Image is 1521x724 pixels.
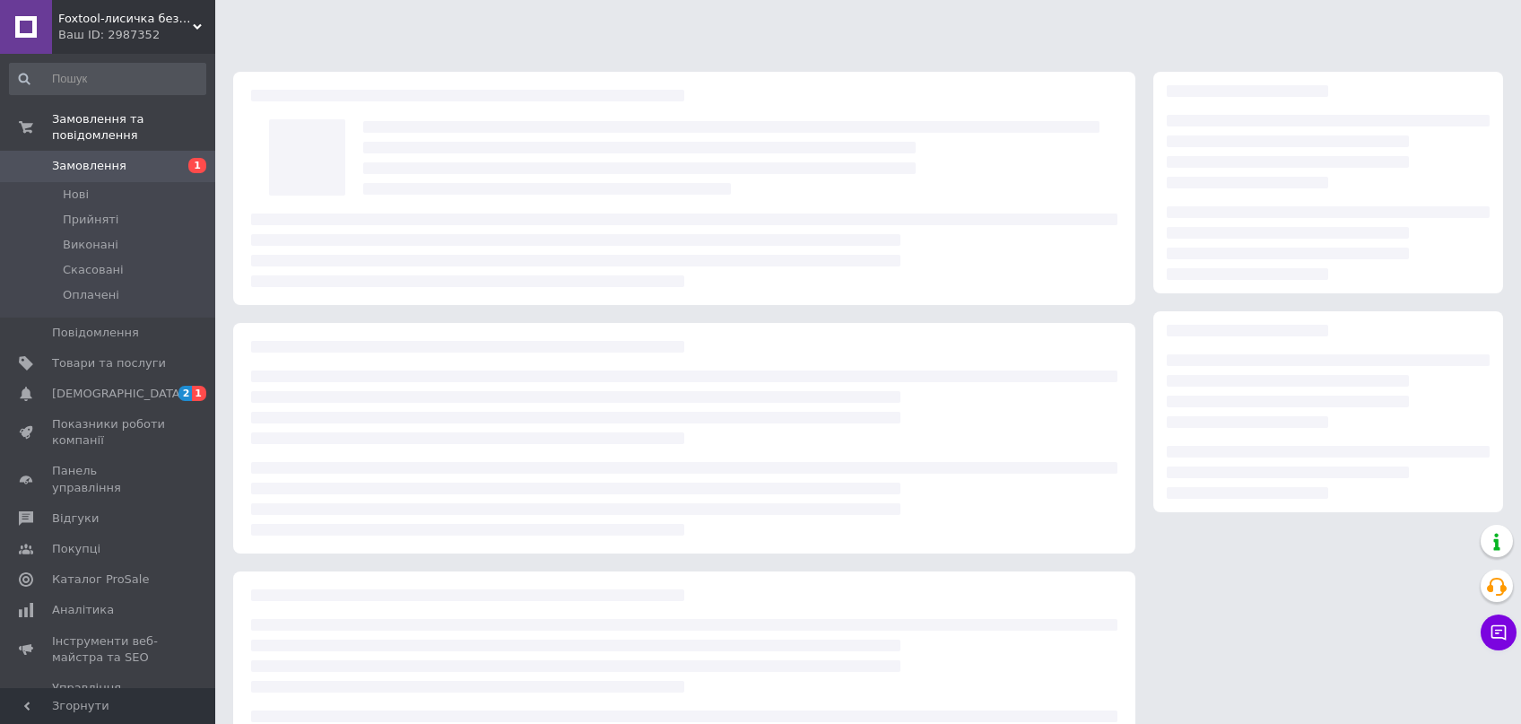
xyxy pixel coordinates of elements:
span: Покупці [52,541,100,557]
span: Відгуки [52,510,99,527]
span: Каталог ProSale [52,571,149,588]
span: Панель управління [52,463,166,495]
span: 2 [178,386,193,401]
span: Показники роботи компанії [52,416,166,449]
span: Виконані [63,237,118,253]
span: Замовлення [52,158,126,174]
span: Foxtool-лисичка без інструменту не лишить! [58,11,193,27]
span: Товари та послуги [52,355,166,371]
span: 1 [192,386,206,401]
span: Нові [63,187,89,203]
span: 1 [188,158,206,173]
span: Інструменти веб-майстра та SEO [52,633,166,666]
span: Скасовані [63,262,124,278]
div: Ваш ID: 2987352 [58,27,215,43]
button: Чат з покупцем [1481,615,1517,650]
span: Аналітика [52,602,114,618]
input: Пошук [9,63,206,95]
span: Повідомлення [52,325,139,341]
span: [DEMOGRAPHIC_DATA] [52,386,185,402]
span: Прийняті [63,212,118,228]
span: Замовлення та повідомлення [52,111,215,144]
span: Управління сайтом [52,680,166,712]
span: Оплачені [63,287,119,303]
